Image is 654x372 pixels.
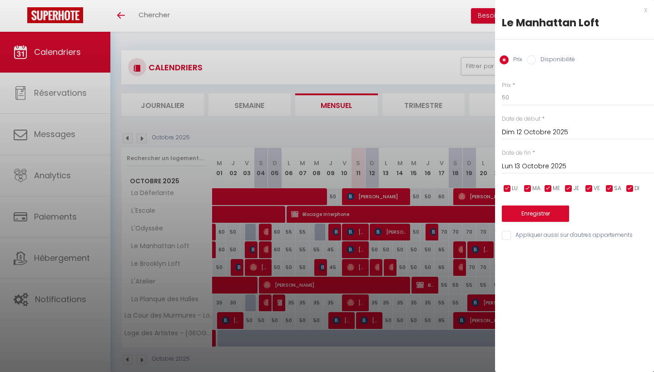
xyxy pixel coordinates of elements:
[634,184,639,193] span: DI
[573,184,579,193] span: JE
[532,184,540,193] span: MA
[509,55,522,65] label: Prix
[614,184,621,193] span: SA
[594,184,600,193] span: VE
[502,81,511,90] label: Prix
[512,184,518,193] span: LU
[495,5,647,15] div: x
[536,55,575,65] label: Disponibilité
[502,149,531,157] label: Date de fin
[502,115,540,123] label: Date de début
[502,15,647,30] div: Le Manhattan Loft
[502,206,569,222] button: Enregistrer
[553,184,560,193] span: ME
